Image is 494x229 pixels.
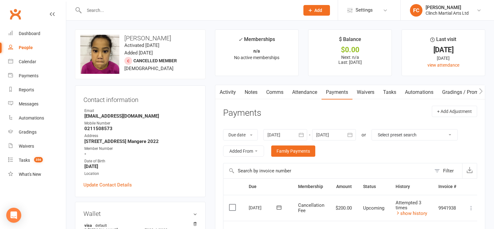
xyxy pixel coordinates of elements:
span: Add [314,8,322,13]
div: or [362,131,366,139]
div: Messages [19,101,38,106]
button: + Add Adjustment [432,106,477,117]
span: [DEMOGRAPHIC_DATA] [124,66,173,71]
a: What's New [8,167,66,181]
h3: [PERSON_NAME] [80,35,200,42]
div: [DATE] [249,203,277,212]
th: Membership [292,179,330,195]
div: Automations [19,115,44,120]
a: Automations [401,85,438,99]
button: Added From [223,145,264,157]
div: Member Number [84,146,197,152]
a: Tasks [379,85,401,99]
div: Dashboard [19,31,40,36]
div: $ Balance [339,35,361,47]
a: Payments [322,85,352,99]
div: Waivers [19,144,34,149]
div: Email [84,108,197,114]
p: Next: n/a Last: [DATE] [314,55,386,65]
a: Comms [262,85,288,99]
strong: [EMAIL_ADDRESS][DOMAIN_NAME] [84,113,197,119]
h3: Wallet [83,210,197,217]
div: FC [410,4,422,17]
strong: 0211508573 [84,126,197,131]
img: image1725256380.png [80,35,119,74]
strong: [STREET_ADDRESS] Mangere 2022 [84,139,197,144]
td: $200.00 [330,195,357,221]
span: Attempted 3 times [396,200,421,211]
a: Family Payments [271,145,315,157]
strong: - [84,151,197,157]
div: Open Intercom Messenger [6,208,21,223]
div: Clinch Martial Arts Ltd [426,10,469,16]
div: Location [84,171,197,177]
a: Attendance [288,85,322,99]
a: Notes [240,85,262,99]
a: view attendance [427,63,459,68]
div: [DATE] [407,47,479,53]
a: Automations [8,111,66,125]
span: Settings [356,3,373,17]
div: Payments [19,73,38,78]
strong: visa [84,223,194,228]
time: Added [DATE] [124,50,153,56]
h3: Contact information [83,94,197,103]
a: Update Contact Details [83,181,132,189]
span: Cancellation Fee [298,202,324,213]
a: Gradings [8,125,66,139]
div: Reports [19,87,34,92]
h3: Payments [223,108,261,118]
button: Due date [223,129,258,140]
div: Address [84,133,197,139]
span: 356 [34,157,43,162]
div: $0.00 [314,47,386,53]
div: Filter [443,167,454,175]
div: Mobile Number [84,120,197,126]
a: Reports [8,83,66,97]
a: Tasks 356 [8,153,66,167]
th: Status [357,179,390,195]
div: [PERSON_NAME] [426,5,469,10]
span: Cancelled member [133,58,177,63]
div: Memberships [238,35,275,47]
div: Last visit [430,35,456,47]
span: No active memberships [234,55,279,60]
a: Waivers [352,85,379,99]
button: Filter [431,163,462,178]
time: Activated [DATE] [124,43,159,48]
th: Amount [330,179,357,195]
td: 9941938 [433,195,462,221]
th: History [390,179,433,195]
a: Payments [8,69,66,83]
button: Add [303,5,330,16]
div: Date of Birth [84,158,197,164]
span: default [93,223,109,228]
a: Activity [215,85,240,99]
strong: [DATE] [84,164,197,169]
th: Invoice # [433,179,462,195]
a: Calendar [8,55,66,69]
th: Due [243,179,292,195]
a: Clubworx [7,6,23,22]
a: Dashboard [8,27,66,41]
input: Search by invoice number [223,163,431,178]
a: Waivers [8,139,66,153]
input: Search... [82,6,295,15]
i: ✓ [238,37,242,43]
span: Upcoming [363,205,384,211]
div: What's New [19,172,41,177]
a: People [8,41,66,55]
div: [DATE] [407,55,479,62]
div: Calendar [19,59,36,64]
div: People [19,45,33,50]
div: Tasks [19,158,30,163]
div: Gradings [19,130,37,135]
a: show history [396,211,427,216]
a: Messages [8,97,66,111]
strong: n/a [253,48,260,53]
